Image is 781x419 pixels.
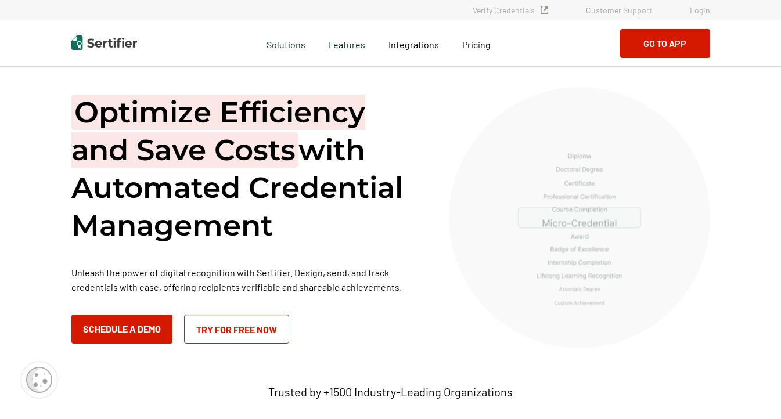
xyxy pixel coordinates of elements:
span: Pricing [462,39,491,50]
h1: with Automated Credential Management [71,93,420,244]
a: Verify Credentials [473,5,548,15]
p: Trusted by +1500 Industry-Leading Organizations [268,385,513,399]
span: Integrations [388,39,439,50]
a: Integrations [388,36,439,50]
img: Verified [541,6,548,14]
a: Pricing [462,36,491,50]
span: Optimize Efficiency and Save Costs [71,95,365,168]
img: Sertifier | Digital Credentialing Platform [71,35,137,50]
img: Cookie Popup Icon [26,367,52,393]
span: Solutions [267,36,305,50]
a: Try for Free Now [184,315,289,344]
span: Features [329,36,365,50]
button: Go to App [620,29,710,58]
g: Associate Degree [559,287,600,292]
a: Customer Support [586,5,652,15]
p: Unleash the power of digital recognition with Sertifier. Design, send, and track credentials with... [71,265,420,294]
a: Login [690,5,710,15]
button: Schedule a Demo [71,315,172,344]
